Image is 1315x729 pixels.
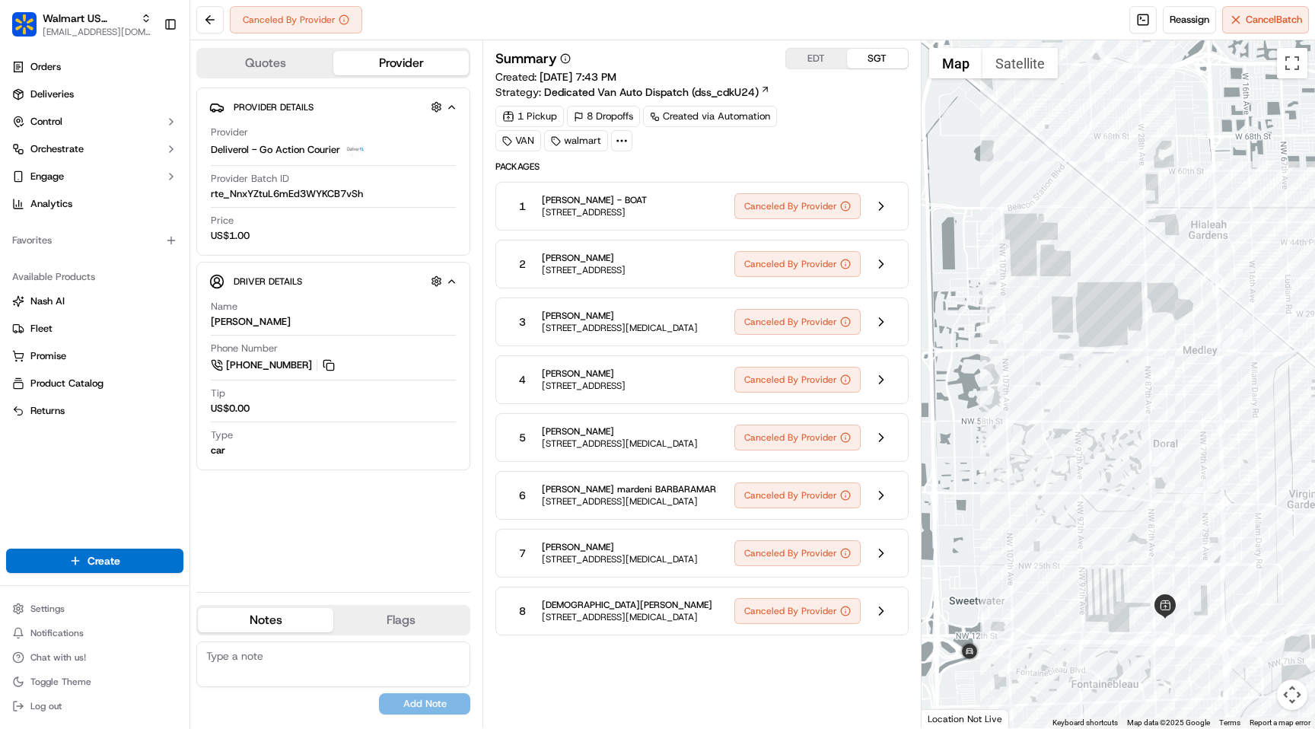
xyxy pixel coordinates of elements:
span: Name [211,300,237,314]
button: Canceled By Provider [734,251,861,277]
span: [PERSON_NAME] [542,541,698,553]
span: 3 [519,314,526,329]
button: Settings [6,598,183,619]
button: Toggle fullscreen view [1277,48,1307,78]
div: Canceled By Provider [734,598,861,624]
span: [STREET_ADDRESS] [542,380,626,392]
span: Settings [30,603,65,615]
span: Created: [495,69,616,84]
span: Phone Number [211,342,278,355]
a: Created via Automation [643,106,777,127]
button: Driver Details [209,269,457,294]
span: [STREET_ADDRESS][MEDICAL_DATA] [542,495,716,508]
button: Nash AI [6,289,183,314]
span: Tip [211,387,225,400]
span: [STREET_ADDRESS][MEDICAL_DATA] [542,322,698,334]
a: Analytics [6,192,183,216]
button: Quotes [198,51,333,75]
span: Toggle Theme [30,676,91,688]
span: Product Catalog [30,377,103,390]
button: Show street map [929,48,982,78]
div: Favorites [6,228,183,253]
span: Pylon [151,258,184,269]
div: 7 [1183,487,1203,507]
span: 1 [519,199,526,214]
div: [PERSON_NAME] [211,315,291,329]
a: Promise [12,349,177,363]
div: 8 Dropoffs [567,106,640,127]
span: Fleet [30,322,53,336]
div: 2 [1105,138,1125,158]
div: 1 Pickup [495,106,564,127]
div: VAN [495,130,541,151]
button: Provider [333,51,469,75]
button: Canceled By Provider [734,367,861,393]
button: Notes [198,608,333,632]
span: [PERSON_NAME] mardeni BARBARAMAR [542,483,716,495]
span: 2 [519,256,526,272]
span: [DATE] 7:43 PM [540,70,616,84]
button: CancelBatch [1222,6,1309,33]
button: Canceled By Provider [734,309,861,335]
a: Orders [6,55,183,79]
div: We're available if you need us! [52,161,193,173]
button: Notifications [6,622,183,644]
div: Canceled By Provider [230,6,362,33]
div: US$0.00 [211,402,250,415]
button: Reassign [1163,6,1216,33]
span: Driver Details [234,275,302,288]
div: walmart [544,130,608,151]
div: 💻 [129,222,141,234]
span: [PHONE_NUMBER] [226,358,312,372]
span: API Documentation [144,221,244,236]
div: 8 [1168,589,1188,609]
button: Walmart US Stores [43,11,135,26]
button: Returns [6,399,183,423]
span: 4 [519,372,526,387]
span: Deliverol - Go Action Courier [211,143,340,157]
button: Canceled By Provider [734,425,861,450]
span: Deliveries [30,88,74,101]
button: Canceled By Provider [734,482,861,508]
span: Returns [30,404,65,418]
span: Engage [30,170,64,183]
span: Provider Details [234,101,314,113]
span: [STREET_ADDRESS][MEDICAL_DATA] [542,438,698,450]
span: 5 [519,430,526,445]
span: [PERSON_NAME] [542,310,698,322]
span: Create [88,553,120,568]
span: Dedicated Van Auto Dispatch (dss_cdkU24) [544,84,759,100]
a: 💻API Documentation [123,215,250,242]
span: [DEMOGRAPHIC_DATA][PERSON_NAME] [542,599,712,611]
input: Got a question? Start typing here... [40,98,274,114]
span: rte_NnxYZtuL6mEd3WYKCB7vSh [211,187,363,201]
span: Map data ©2025 Google [1127,718,1210,727]
button: Walmart US StoresWalmart US Stores[EMAIL_ADDRESS][DOMAIN_NAME] [6,6,158,43]
button: Orchestrate [6,137,183,161]
span: US$1.00 [211,229,250,243]
div: Strategy: [495,84,770,100]
div: Available Products [6,265,183,289]
span: Orchestrate [30,142,84,156]
span: Type [211,428,233,442]
span: Promise [30,349,66,363]
button: Show satellite imagery [982,48,1058,78]
a: Dedicated Van Auto Dispatch (dss_cdkU24) [544,84,770,100]
div: Location Not Live [922,709,1009,728]
span: 6 [519,488,526,503]
span: Packages [495,161,908,173]
span: Analytics [30,197,72,211]
div: Start new chat [52,145,250,161]
a: Returns [12,404,177,418]
a: 📗Knowledge Base [9,215,123,242]
div: 6 [1206,469,1226,489]
a: Fleet [12,322,177,336]
button: Fleet [6,317,183,341]
button: Create [6,549,183,573]
div: Canceled By Provider [734,193,861,219]
div: 5 [1152,447,1172,466]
